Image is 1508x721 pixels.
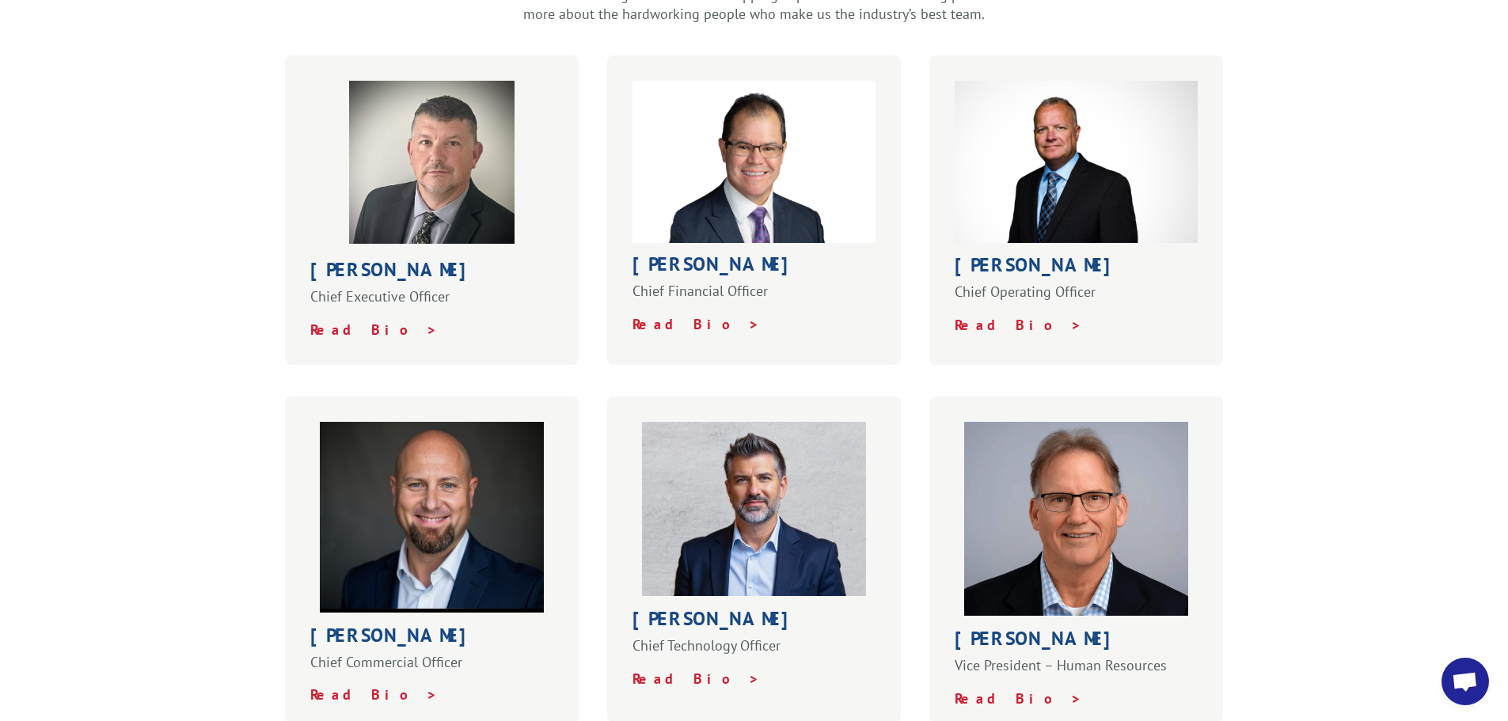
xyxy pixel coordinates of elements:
[955,316,1082,334] a: Read Bio >
[955,283,1198,316] p: Chief Operating Officer
[310,287,554,321] p: Chief Executive Officer
[320,422,544,613] img: placeholder-person
[955,656,1198,689] p: Vice President – Human Resources
[632,81,876,243] img: Roger_Silva
[964,422,1188,617] img: kevin-holland-headshot-web
[955,689,1082,708] a: Read Bio >
[632,255,876,282] h1: [PERSON_NAME]
[1442,658,1489,705] div: Open chat
[310,626,554,653] h1: [PERSON_NAME]
[632,315,760,333] a: Read Bio >
[632,670,760,688] a: Read Bio >
[955,81,1198,243] img: Greg Laminack
[310,685,438,704] a: Read Bio >
[349,81,515,244] img: bobkenna-profilepic
[632,636,876,670] p: Chief Technology Officer
[632,282,876,315] p: Chief Financial Officer
[310,260,554,287] h1: [PERSON_NAME]
[642,422,866,596] img: dm-profile-website
[955,252,1124,277] strong: [PERSON_NAME]
[310,653,554,686] p: Chief Commercial Officer
[955,629,1198,656] h1: [PERSON_NAME]
[310,321,438,339] a: Read Bio >
[632,609,876,636] h1: [PERSON_NAME]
